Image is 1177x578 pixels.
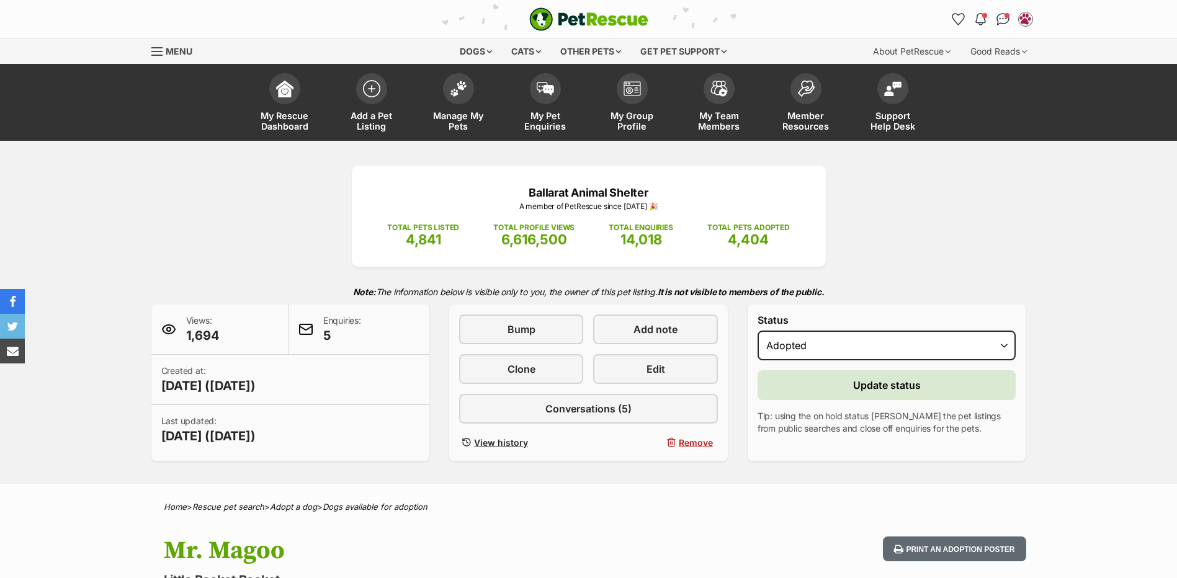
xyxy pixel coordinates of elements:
span: Menu [166,46,192,56]
span: Edit [647,362,665,376]
p: A member of PetRescue since [DATE] 🎉 [370,201,807,212]
span: 1,694 [186,327,220,344]
strong: Note: [353,287,376,297]
button: Notifications [971,9,991,29]
a: My Team Members [676,67,763,141]
span: [DATE] ([DATE]) [161,377,256,394]
span: 4,404 [728,231,769,247]
span: Member Resources [778,110,834,131]
label: Status [758,314,1016,326]
a: Favourites [949,9,969,29]
img: dashboard-icon-eb2f2d2d3e046f16d808141f083e7271f6b2e854fb5c12c21221c1fb7104beca.svg [276,80,293,97]
p: Created at: [161,365,256,394]
span: View history [474,436,528,449]
button: Print an adoption poster [883,536,1026,562]
div: > > > [133,502,1045,512]
p: Last updated: [161,415,256,445]
a: My Group Profile [589,67,676,141]
a: Rescue pet search [192,502,264,512]
div: About PetRescue [864,39,959,64]
button: My account [1016,9,1036,29]
a: Add note [593,314,717,344]
a: PetRescue [529,7,648,31]
img: pet-enquiries-icon-7e3ad2cf08bfb03b45e93fb7055b45f3efa6380592205ae92323e6603595dc1f.svg [537,82,554,96]
span: Update status [853,378,921,393]
img: logo-e224e6f780fb5917bec1dbf3a21bbac754714ae5b6737aabdf751b685950b380.svg [529,7,648,31]
a: Clone [459,354,583,384]
div: Cats [503,39,550,64]
a: Dogs available for adoption [323,502,427,512]
button: Update status [758,370,1016,400]
span: 6,616,500 [501,231,567,247]
p: The information below is visible only to you, the owner of this pet listing. [151,279,1026,305]
p: Tip: using the on hold status [PERSON_NAME] the pet listings from public searches and close off e... [758,410,1016,435]
ul: Account quick links [949,9,1036,29]
img: team-members-icon-5396bd8760b3fe7c0b43da4ab00e1e3bb1a5d9ba89233759b79545d2d3fc5d0d.svg [710,81,728,97]
a: View history [459,433,583,451]
a: Member Resources [763,67,849,141]
span: Manage My Pets [431,110,486,131]
a: Edit [593,354,717,384]
span: 14,018 [620,231,662,247]
a: Menu [151,39,201,61]
img: notifications-46538b983faf8c2785f20acdc204bb7945ddae34d4c08c2a6579f10ce5e182be.svg [975,13,985,25]
span: Bump [508,322,535,337]
p: Ballarat Animal Shelter [370,184,807,201]
div: Good Reads [962,39,1036,64]
img: add-pet-listing-icon-0afa8454b4691262ce3f59096e99ab1cd57d4a30225e0717b998d2c9b9846f56.svg [363,80,380,97]
a: Manage My Pets [415,67,502,141]
a: Support Help Desk [849,67,936,141]
a: Home [164,502,187,512]
span: Clone [508,362,535,376]
p: Views: [186,314,220,344]
span: Add a Pet Listing [344,110,400,131]
span: 5 [323,327,361,344]
div: Dogs [451,39,501,64]
span: My Rescue Dashboard [257,110,313,131]
p: TOTAL PROFILE VIEWS [493,222,575,233]
p: TOTAL PETS LISTED [387,222,459,233]
button: Remove [593,433,717,451]
p: Enquiries: [323,314,361,344]
h1: Mr. Magoo [164,536,689,565]
div: Get pet support [632,39,735,64]
span: Support Help Desk [865,110,921,131]
span: My Team Members [691,110,747,131]
p: TOTAL ENQUIRIES [609,222,673,233]
img: chat-41dd97257d64d25036548639549fe6c8038ab92f7586957e7f3b1b290dea8141.svg [996,13,1009,25]
img: manage-my-pets-icon-02211641906a0b7f246fdf0571729dbe1e7629f14944591b6c1af311fb30b64b.svg [450,81,467,97]
div: Other pets [552,39,630,64]
span: My Group Profile [604,110,660,131]
p: TOTAL PETS ADOPTED [707,222,790,233]
span: Conversations (5) [545,401,632,416]
img: help-desk-icon-fdf02630f3aa405de69fd3d07c3f3aa587a6932b1a1747fa1d2bba05be0121f9.svg [884,81,902,96]
span: Add note [633,322,678,337]
a: Conversations (5) [459,394,718,424]
span: My Pet Enquiries [517,110,573,131]
a: Add a Pet Listing [328,67,415,141]
span: [DATE] ([DATE]) [161,427,256,445]
a: Bump [459,314,583,344]
a: Adopt a dog [270,502,317,512]
span: Remove [679,436,713,449]
img: Ballarat Animal Shelter profile pic [1019,13,1032,25]
span: 4,841 [406,231,441,247]
a: My Rescue Dashboard [241,67,328,141]
strong: It is not visible to members of the public. [658,287,825,297]
a: My Pet Enquiries [502,67,589,141]
img: member-resources-icon-8e73f808a243e03378d46382f2149f9095a855e16c252ad45f914b54edf8863c.svg [797,80,815,97]
img: group-profile-icon-3fa3cf56718a62981997c0bc7e787c4b2cf8bcc04b72c1350f741eb67cf2f40e.svg [624,81,641,96]
a: Conversations [993,9,1013,29]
